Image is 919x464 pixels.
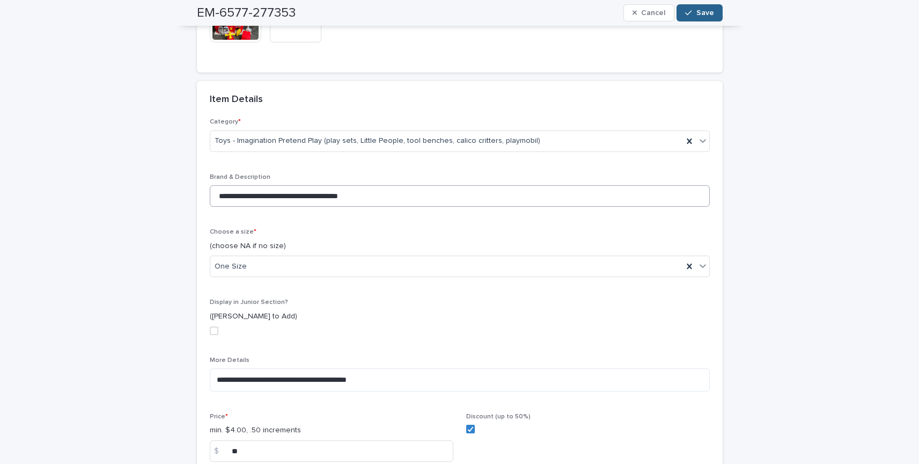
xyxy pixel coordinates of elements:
button: Save [677,4,722,21]
span: Price [210,414,228,420]
p: (choose NA if no size) [210,241,710,252]
span: Brand & Description [210,174,270,180]
div: $ [210,440,231,462]
p: ([PERSON_NAME] to Add) [210,311,453,322]
span: One Size [215,261,247,272]
span: More Details [210,357,249,364]
span: Choose a size [210,229,256,235]
p: min. $4.00, .50 increments [210,425,453,436]
button: Cancel [623,4,675,21]
span: Category [210,119,241,125]
span: Discount (up to 50%) [466,414,531,420]
h2: EM-6577-277353 [197,5,296,21]
span: Cancel [641,9,665,17]
span: Save [696,9,714,17]
span: Toys - Imagination Pretend Play (play sets, Little People, tool benches, calico critters, playmobil) [215,135,540,147]
span: Display in Junior Section? [210,299,288,306]
h2: Item Details [210,94,263,106]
